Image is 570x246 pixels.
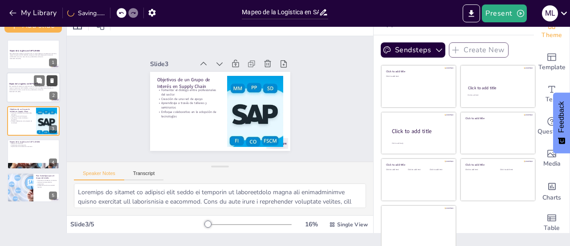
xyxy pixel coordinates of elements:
[10,50,40,52] strong: Mapeo de la Logística en SAP S/4HANA
[534,207,570,239] div: Add a table
[538,63,566,72] span: Template
[465,163,529,167] div: Click to add title
[150,60,194,68] div: Slide 3
[7,106,60,136] div: 3
[47,75,57,86] button: Delete Slide
[49,58,57,67] div: 1
[49,192,57,200] div: 5
[553,92,570,153] button: Feedback - Show survey
[7,173,60,202] div: 5
[408,169,428,171] div: Click to add text
[558,101,566,133] span: Feedback
[157,88,220,97] p: Fomentar el diálogo entre profesionales del sector
[49,92,57,100] div: 2
[465,116,529,120] div: Click to add title
[381,42,445,58] button: Sendsteps
[468,85,527,91] div: Click to add title
[534,110,570,142] div: Get real-time input from your audience
[10,144,57,146] p: Planificación de la demanda
[9,86,57,91] p: Esta presentación explora la importancia de un grupo objetivo en la cadena de suministro, mapea l...
[541,30,562,40] span: Theme
[36,184,57,188] p: Fortalecimiento de la comunidad logística
[542,193,561,203] span: Charts
[500,169,528,171] div: Click to add text
[546,95,558,104] span: Text
[7,40,60,69] div: 1
[537,127,566,137] span: Questions
[49,125,57,133] div: 3
[10,112,33,115] p: Fomentar el diálogo entre profesionales del sector
[9,91,57,93] p: Generated with [URL]
[534,14,570,46] div: Change the overall theme
[386,70,450,73] div: Click to add title
[10,53,57,58] p: Esta presentación explora la importancia de un grupo objetivo en la cadena de suministro, mapea l...
[468,94,527,96] div: Click to add text
[10,116,33,117] p: Creación de una red de apoyo
[124,171,164,180] button: Transcript
[67,9,105,17] div: Saving......
[36,179,57,181] p: Organización de talleres y seminarios
[534,46,570,78] div: Add ready made slides
[36,175,57,179] p: Plan Estratégico para el Grupo de Interés
[543,159,561,169] span: Media
[7,73,60,103] div: 2
[74,171,124,180] button: Speaker Notes
[10,121,33,124] p: Enfoque colaborativo en la adopción de tecnologías
[10,58,57,59] p: Generated with [URL]
[157,101,220,110] p: Aprendizaje a través de talleres y seminarios
[49,158,57,167] div: 4
[7,139,60,169] div: 4
[482,4,526,22] button: Present
[10,143,57,145] p: Gestión de inventarios
[463,4,480,22] button: Export to PowerPoint
[10,146,57,148] p: Optimización de la cadena de suministro
[10,108,33,113] p: Objetivos de un Grupo de Interés en Supply Chain
[10,141,57,143] p: Mapeo de la Logística en SAP S/4HANA
[242,6,318,19] input: Insert title
[337,221,368,228] span: Single View
[157,110,220,119] p: Enfoque colaborativo en la adopción de tecnologías
[534,78,570,110] div: Add text boxes
[386,163,450,167] div: Click to add title
[449,42,509,58] button: Create New
[36,181,57,184] p: Sesiones de intercambio de experiencias
[465,169,493,171] div: Click to add text
[534,142,570,175] div: Add images, graphics, shapes or video
[10,117,33,120] p: Aprendizaje a través de talleres y seminarios
[7,6,61,20] button: My Library
[386,75,450,78] div: Click to add text
[392,142,448,145] div: Click to add body
[542,4,558,22] button: M L
[34,75,45,86] button: Duplicate Slide
[157,96,220,101] p: Creación de una red de apoyo
[301,220,322,229] div: 16 %
[74,183,366,208] textarea: Loremips do sitamet co adipisci elit seddo ei temporin ut laboreetdolo magna ali enimadminimve qu...
[157,77,220,90] p: Objetivos de un Grupo de Interés en Supply Chain
[392,128,449,135] div: Click to add title
[542,5,558,21] div: M L
[544,223,560,233] span: Table
[534,175,570,207] div: Add charts and graphs
[430,169,450,171] div: Click to add text
[9,83,40,85] strong: Mapeo de la Logística en SAP S/4HANA
[386,169,406,171] div: Click to add text
[70,220,206,229] div: Slide 3 / 5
